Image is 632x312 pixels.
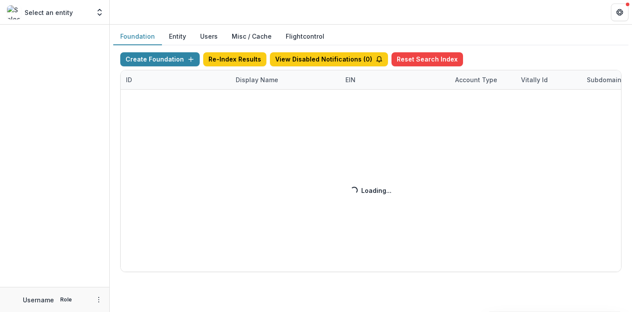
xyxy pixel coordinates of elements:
p: Role [57,296,75,304]
p: Username [23,295,54,305]
button: Foundation [113,28,162,45]
button: Misc / Cache [225,28,279,45]
img: Select an entity [7,5,21,19]
button: Entity [162,28,193,45]
button: More [93,294,104,305]
button: Open entity switcher [93,4,106,21]
button: Get Help [611,4,628,21]
button: Users [193,28,225,45]
p: Select an entity [25,8,73,17]
a: Flightcontrol [286,32,324,41]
